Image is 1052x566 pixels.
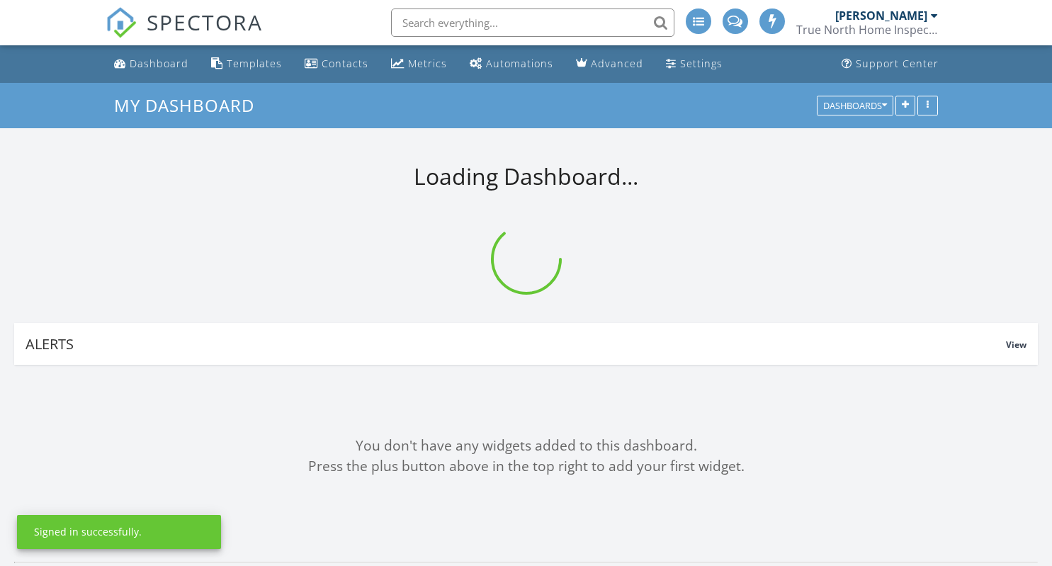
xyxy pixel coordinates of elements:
[570,51,649,77] a: Advanced
[108,51,194,77] a: Dashboard
[660,51,728,77] a: Settings
[14,456,1038,477] div: Press the plus button above in the top right to add your first widget.
[322,57,368,70] div: Contacts
[114,94,266,117] a: My Dashboard
[1006,339,1026,351] span: View
[34,525,142,539] div: Signed in successfully.
[227,57,282,70] div: Templates
[408,57,447,70] div: Metrics
[836,51,944,77] a: Support Center
[106,7,137,38] img: The Best Home Inspection Software - Spectora
[591,57,643,70] div: Advanced
[14,436,1038,456] div: You don't have any widgets added to this dashboard.
[817,96,893,115] button: Dashboards
[26,334,1006,353] div: Alerts
[299,51,374,77] a: Contacts
[147,7,263,37] span: SPECTORA
[856,57,939,70] div: Support Center
[486,57,553,70] div: Automations
[835,9,927,23] div: [PERSON_NAME]
[385,51,453,77] a: Metrics
[680,57,723,70] div: Settings
[823,101,887,111] div: Dashboards
[205,51,288,77] a: Templates
[464,51,559,77] a: Automations (Advanced)
[796,23,938,37] div: True North Home Inspection LLC
[391,9,674,37] input: Search everything...
[106,19,263,49] a: SPECTORA
[130,57,188,70] div: Dashboard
